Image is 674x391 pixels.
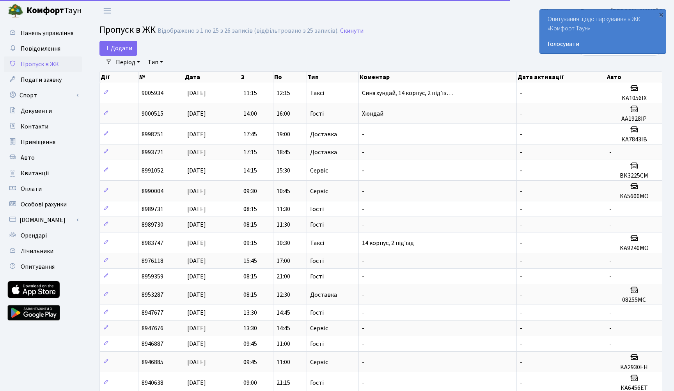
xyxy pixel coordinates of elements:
span: - [362,324,364,333]
span: - [520,379,522,387]
span: 8998251 [142,130,163,139]
span: - [520,187,522,195]
span: - [520,239,522,247]
span: - [362,257,364,265]
span: - [362,205,364,213]
a: Авто [4,150,82,166]
span: Документи [21,107,52,115]
span: 8989730 [142,220,163,229]
span: Гості [310,111,324,117]
span: 8946885 [142,358,163,366]
span: [DATE] [187,166,206,175]
span: 14 корпус, 2 під'їзд [362,239,414,247]
span: 8947676 [142,324,163,333]
span: Повідомлення [21,44,60,53]
a: Жаглевська-Баранова [PERSON_NAME] А. [542,6,665,16]
th: Дата [184,72,240,83]
span: - [609,220,612,229]
a: Подати заявку [4,72,82,88]
span: [DATE] [187,130,206,139]
a: Особові рахунки [4,197,82,212]
span: 9005934 [142,89,163,97]
a: Документи [4,103,82,119]
span: Гості [310,341,324,347]
span: Таксі [310,90,324,96]
a: Квитанції [4,166,82,181]
span: 09:30 [243,187,257,195]
span: [DATE] [187,148,206,157]
span: Гості [310,310,324,316]
span: 16:00 [277,109,290,118]
span: 15:45 [243,257,257,265]
span: - [362,220,364,229]
span: Гості [310,273,324,280]
span: 11:30 [277,220,290,229]
span: 11:30 [277,205,290,213]
span: - [520,89,522,97]
span: Сервіс [310,188,328,194]
span: Орендарі [21,231,47,240]
h5: KA5600MO [609,193,659,200]
a: Контакти [4,119,82,134]
th: Коментар [359,72,517,83]
img: logo.png [8,3,23,19]
span: Таун [27,4,82,18]
span: 14:15 [243,166,257,175]
span: 8946887 [142,340,163,348]
span: - [362,291,364,299]
span: - [520,291,522,299]
th: З [240,72,274,83]
h5: AA1928IP [609,115,659,123]
a: Тип [145,56,166,69]
div: Опитування щодо паркування в ЖК «Комфорт Таун» [540,10,666,53]
span: - [362,148,364,157]
span: Доставка [310,131,337,137]
span: 08:15 [243,291,257,299]
span: 18:45 [277,148,290,157]
span: Таксі [310,240,324,246]
span: 09:15 [243,239,257,247]
span: Гості [310,222,324,228]
span: - [609,148,612,157]
span: - [520,340,522,348]
span: Гості [310,258,324,264]
span: [DATE] [187,187,206,195]
span: 10:45 [277,187,290,195]
span: - [362,308,364,317]
a: Спорт [4,88,82,103]
a: Панель управління [4,25,82,41]
span: 15:30 [277,166,290,175]
a: Період [113,56,143,69]
span: 8993721 [142,148,163,157]
span: 11:00 [277,358,290,366]
span: 17:00 [277,257,290,265]
span: - [362,166,364,175]
span: 09:45 [243,358,257,366]
span: 13:30 [243,308,257,317]
span: 10:30 [277,239,290,247]
span: Панель управління [21,29,73,37]
span: - [362,379,364,387]
span: - [362,130,364,139]
span: [DATE] [187,257,206,265]
span: - [520,358,522,366]
span: [DATE] [187,220,206,229]
span: 8976118 [142,257,163,265]
span: 21:00 [277,272,290,281]
h5: BK3225CM [609,172,659,180]
h5: 08255МС [609,296,659,304]
th: Тип [307,72,359,83]
a: Опитування [4,259,82,275]
h5: KA2930EH [609,364,659,371]
span: Доставка [310,149,337,155]
span: - [609,308,612,317]
span: - [520,308,522,317]
span: 13:30 [243,324,257,333]
span: Пропуск в ЖК [99,23,156,37]
span: - [362,272,364,281]
span: 14:45 [277,308,290,317]
span: 17:45 [243,130,257,139]
span: - [609,257,612,265]
span: Пропуск в ЖК [21,60,59,69]
span: 11:15 [243,89,257,97]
